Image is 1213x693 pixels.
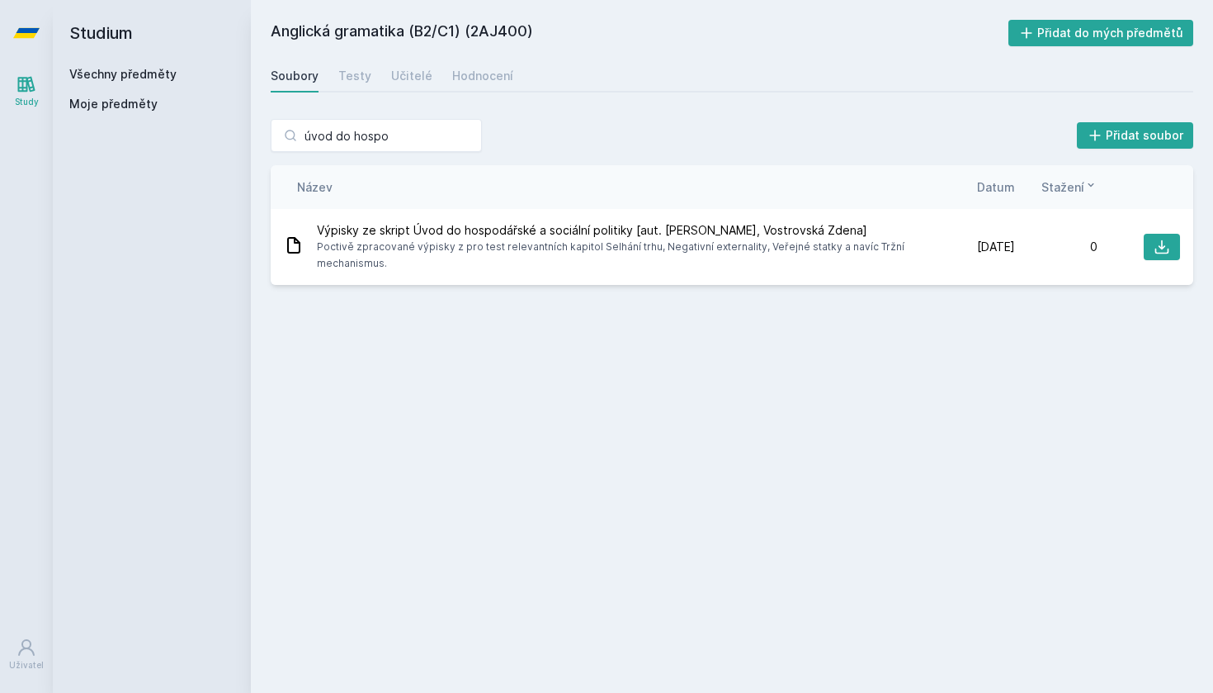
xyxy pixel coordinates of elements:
[3,66,50,116] a: Study
[391,68,432,84] div: Učitelé
[271,20,1008,46] h2: Anglická gramatika (B2/C1) (2AJ400)
[1041,178,1084,196] span: Stažení
[1077,122,1194,149] button: Přidat soubor
[338,59,371,93] a: Testy
[1008,20,1194,46] button: Přidat do mých předmětů
[15,96,39,108] div: Study
[977,178,1015,196] button: Datum
[391,59,432,93] a: Učitelé
[297,178,333,196] button: Název
[452,68,513,84] div: Hodnocení
[69,96,158,112] span: Moje předměty
[69,67,177,81] a: Všechny předměty
[317,239,926,272] span: Poctivě zpracované výpisky z pro test relevantních kapitol Selhání trhu, Negativní externality, V...
[271,68,319,84] div: Soubory
[1015,239,1097,255] div: 0
[338,68,371,84] div: Testy
[271,59,319,93] a: Soubory
[9,659,44,672] div: Uživatel
[317,222,926,239] span: Výpisky ze skript Úvod do hospodářské a sociální politiky [aut. [PERSON_NAME], Vostrovská Zdena]
[1041,178,1097,196] button: Stažení
[3,629,50,680] a: Uživatel
[452,59,513,93] a: Hodnocení
[271,119,482,152] input: Hledej soubor
[977,239,1015,255] span: [DATE]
